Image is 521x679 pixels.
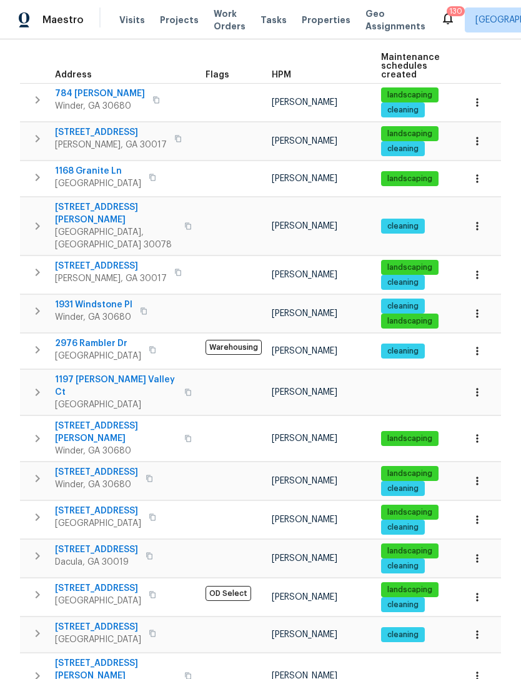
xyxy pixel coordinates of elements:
[260,16,287,24] span: Tasks
[55,272,167,285] span: [PERSON_NAME], GA 30017
[382,316,437,327] span: landscaping
[272,174,337,183] span: [PERSON_NAME]
[55,337,141,350] span: 2976 Rambler Dr
[382,277,424,288] span: cleaning
[382,174,437,184] span: landscaping
[272,270,337,279] span: [PERSON_NAME]
[55,299,132,311] span: 1931 Windstone Pl
[272,593,337,602] span: [PERSON_NAME]
[302,14,350,26] span: Properties
[382,129,437,139] span: landscaping
[382,90,437,101] span: landscaping
[55,543,138,556] span: [STREET_ADDRESS]
[272,477,337,485] span: [PERSON_NAME]
[55,226,177,251] span: [GEOGRAPHIC_DATA], [GEOGRAPHIC_DATA] 30078
[119,14,145,26] span: Visits
[55,517,141,530] span: [GEOGRAPHIC_DATA]
[382,262,437,273] span: landscaping
[272,515,337,524] span: [PERSON_NAME]
[55,201,177,226] span: [STREET_ADDRESS][PERSON_NAME]
[272,434,337,443] span: [PERSON_NAME]
[272,222,337,230] span: [PERSON_NAME]
[55,633,141,646] span: [GEOGRAPHIC_DATA]
[206,340,262,355] span: Warehousing
[55,374,177,399] span: 1197 [PERSON_NAME] Valley Ct
[55,139,167,151] span: [PERSON_NAME], GA 30017
[55,126,167,139] span: [STREET_ADDRESS]
[160,14,199,26] span: Projects
[55,420,177,445] span: [STREET_ADDRESS][PERSON_NAME]
[214,7,246,32] span: Work Orders
[449,5,462,17] div: 130
[272,388,337,397] span: [PERSON_NAME]
[55,445,177,457] span: Winder, GA 30680
[55,582,141,595] span: [STREET_ADDRESS]
[272,347,337,355] span: [PERSON_NAME]
[382,483,424,494] span: cleaning
[382,507,437,518] span: landscaping
[382,468,437,479] span: landscaping
[55,399,177,411] span: [GEOGRAPHIC_DATA]
[382,105,424,116] span: cleaning
[272,309,337,318] span: [PERSON_NAME]
[272,137,337,146] span: [PERSON_NAME]
[382,434,437,444] span: landscaping
[382,600,424,610] span: cleaning
[382,301,424,312] span: cleaning
[55,478,138,491] span: Winder, GA 30680
[382,346,424,357] span: cleaning
[272,554,337,563] span: [PERSON_NAME]
[272,98,337,107] span: [PERSON_NAME]
[55,177,141,190] span: [GEOGRAPHIC_DATA]
[382,630,424,640] span: cleaning
[365,7,425,32] span: Geo Assignments
[55,71,92,79] span: Address
[272,71,291,79] span: HPM
[55,466,138,478] span: [STREET_ADDRESS]
[55,621,141,633] span: [STREET_ADDRESS]
[382,522,424,533] span: cleaning
[206,71,229,79] span: Flags
[55,505,141,517] span: [STREET_ADDRESS]
[55,311,132,324] span: Winder, GA 30680
[382,221,424,232] span: cleaning
[55,165,141,177] span: 1168 Granite Ln
[42,14,84,26] span: Maestro
[206,586,251,601] span: OD Select
[55,350,141,362] span: [GEOGRAPHIC_DATA]
[55,260,167,272] span: [STREET_ADDRESS]
[55,100,145,112] span: Winder, GA 30680
[382,561,424,572] span: cleaning
[272,630,337,639] span: [PERSON_NAME]
[55,87,145,100] span: 784 [PERSON_NAME]
[55,595,141,607] span: [GEOGRAPHIC_DATA]
[382,546,437,557] span: landscaping
[55,556,138,568] span: Dacula, GA 30019
[382,585,437,595] span: landscaping
[381,53,440,79] span: Maintenance schedules created
[382,144,424,154] span: cleaning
